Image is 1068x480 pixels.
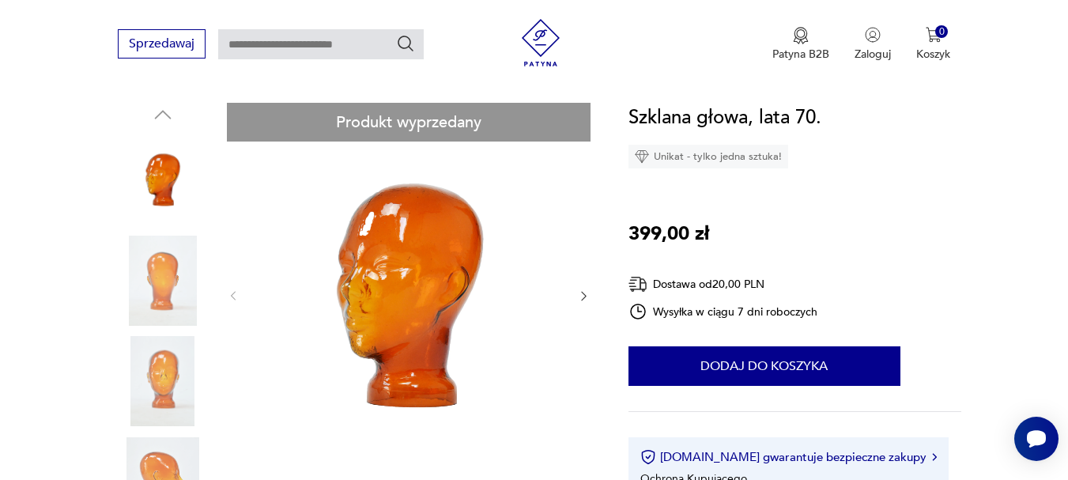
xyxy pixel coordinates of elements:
button: 0Koszyk [916,27,950,62]
p: Zaloguj [855,47,891,62]
div: Unikat - tylko jedna sztuka! [628,145,788,168]
p: Koszyk [916,47,950,62]
p: 399,00 zł [628,219,709,249]
h1: Szklana głowa, lata 70. [628,103,821,133]
img: Ikona koszyka [926,27,942,43]
p: Patyna B2B [772,47,829,62]
img: Zdjęcie produktu Szklana głowa, lata 70. [118,134,208,225]
img: Ikona certyfikatu [640,449,656,465]
iframe: Smartsupp widget button [1014,417,1059,461]
button: Zaloguj [855,27,891,62]
div: Wysyłka w ciągu 7 dni roboczych [628,302,818,321]
button: Sprzedawaj [118,29,206,59]
button: [DOMAIN_NAME] gwarantuje bezpieczne zakupy [640,449,937,465]
img: Ikona medalu [793,27,809,44]
a: Ikona medaluPatyna B2B [772,27,829,62]
a: Sprzedawaj [118,40,206,51]
div: 0 [935,25,949,39]
div: Dostawa od 20,00 PLN [628,274,818,294]
img: Zdjęcie produktu Szklana głowa, lata 70. [118,236,208,326]
img: Ikonka użytkownika [865,27,881,43]
img: Patyna - sklep z meblami i dekoracjami vintage [517,19,564,66]
img: Ikona diamentu [635,149,649,164]
img: Zdjęcie produktu Szklana głowa, lata 70. [118,336,208,426]
img: Ikona strzałki w prawo [932,453,937,461]
button: Szukaj [396,34,415,53]
button: Dodaj do koszyka [628,346,900,386]
div: Produkt wyprzedany [227,103,591,142]
img: Ikona dostawy [628,274,647,294]
button: Patyna B2B [772,27,829,62]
